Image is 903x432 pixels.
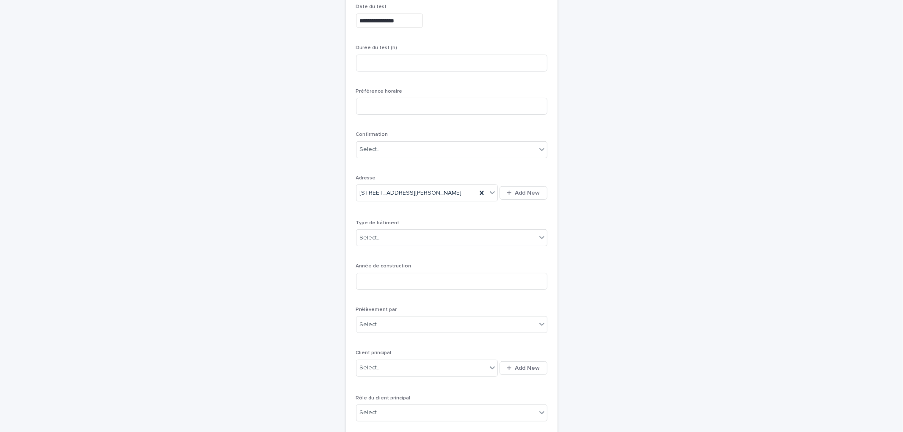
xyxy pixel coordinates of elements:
[515,190,540,196] span: Add New
[356,89,403,94] span: Préférence horaire
[356,307,397,312] span: Prélèvement par
[360,408,381,417] div: Select...
[356,396,411,401] span: Rôle du client principal
[500,186,547,200] button: Add New
[360,320,381,329] div: Select...
[356,4,387,9] span: Date du test
[356,220,400,226] span: Type de bâtiment
[356,132,388,137] span: Confirmation
[356,264,411,269] span: Année de construction
[356,350,392,355] span: Client principal
[360,363,381,372] div: Select...
[360,145,381,154] div: Select...
[500,361,547,375] button: Add New
[515,365,540,371] span: Add New
[360,189,462,198] span: [STREET_ADDRESS][PERSON_NAME]
[356,45,398,50] span: Duree du test (h)
[356,176,376,181] span: Adresse
[360,234,381,242] div: Select...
